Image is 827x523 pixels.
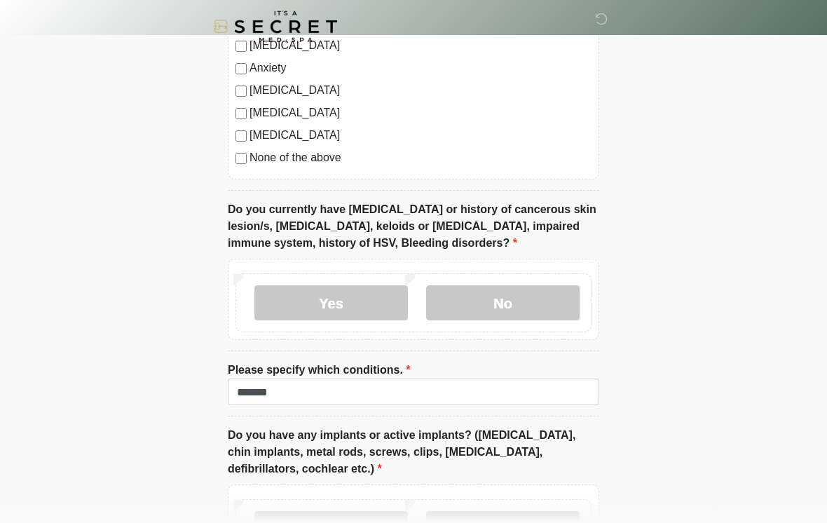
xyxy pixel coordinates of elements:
[235,153,247,164] input: None of the above
[250,127,592,144] label: [MEDICAL_DATA]
[254,285,408,320] label: Yes
[228,427,599,477] label: Do you have any implants or active implants? ([MEDICAL_DATA], chin implants, metal rods, screws, ...
[235,86,247,97] input: [MEDICAL_DATA]
[426,285,580,320] label: No
[250,60,592,76] label: Anxiety
[250,149,592,166] label: None of the above
[250,82,592,99] label: [MEDICAL_DATA]
[235,63,247,74] input: Anxiety
[250,104,592,121] label: [MEDICAL_DATA]
[228,362,411,379] label: Please specify which conditions.
[235,108,247,119] input: [MEDICAL_DATA]
[214,11,337,42] img: It's A Secret Med Spa Logo
[235,130,247,142] input: [MEDICAL_DATA]
[228,201,599,252] label: Do you currently have [MEDICAL_DATA] or history of cancerous skin lesion/s, [MEDICAL_DATA], keloi...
